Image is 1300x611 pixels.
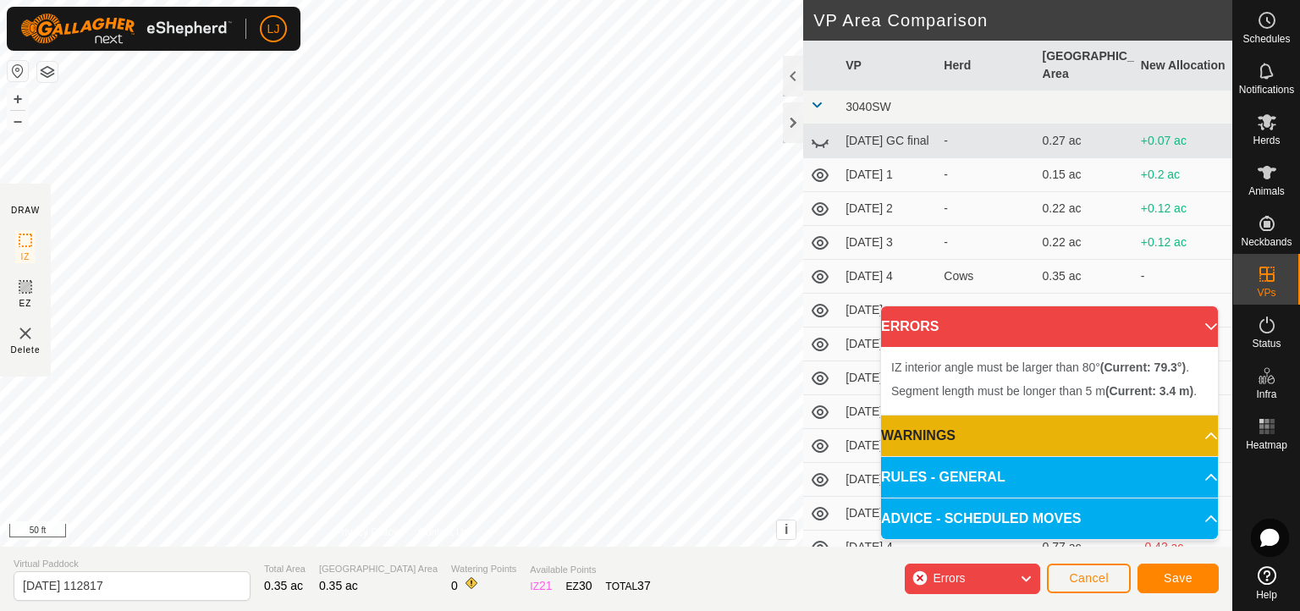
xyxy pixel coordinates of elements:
th: Herd [937,41,1035,91]
button: – [8,111,28,131]
span: RULES - GENERAL [881,467,1005,487]
button: Cancel [1047,564,1131,593]
div: - [944,234,1028,251]
th: New Allocation [1134,41,1232,91]
div: TOTAL [606,577,651,595]
span: ADVICE - SCHEDULED MOVES [881,509,1081,529]
span: VPs [1257,288,1275,298]
td: 0.22 ac [1036,192,1134,226]
span: Help [1256,590,1277,600]
td: -0.12 ac [1134,294,1232,328]
td: 0.47 ac [1036,294,1134,328]
td: [DATE] 3 [839,226,937,260]
td: - [1134,260,1232,294]
span: Segment length must be longer than 5 m . [891,384,1197,398]
div: DRAW [11,204,40,217]
button: Save [1137,564,1219,593]
td: [DATE] 2 [839,192,937,226]
td: 0.35 ac [1036,260,1134,294]
div: - [944,166,1028,184]
span: 37 [637,579,651,592]
span: Save [1164,571,1193,585]
span: ERRORS [881,317,939,337]
p-accordion-header: ERRORS [881,306,1218,347]
td: [DATE] 1 [839,294,937,328]
td: +0.12 ac [1134,192,1232,226]
span: Schedules [1242,34,1290,44]
td: [DATE] GC final [839,124,937,158]
button: i [777,520,796,539]
span: Watering Points [451,562,516,576]
a: Contact Us [418,525,468,540]
p-accordion-content: ERRORS [881,347,1218,415]
td: 0.22 ac [1036,226,1134,260]
a: Privacy Policy [335,525,399,540]
td: [DATE] 3 [839,497,937,531]
td: [DATE] 1 [839,429,937,463]
div: EZ [566,577,592,595]
div: - [944,301,1028,319]
span: Herds [1253,135,1280,146]
div: - [944,200,1028,217]
button: Reset Map [8,61,28,81]
td: [DATE] 4 [839,395,937,429]
span: Notifications [1239,85,1294,95]
span: [GEOGRAPHIC_DATA] Area [319,562,438,576]
td: 0.27 ac [1036,124,1134,158]
td: [DATE] 4 [839,260,937,294]
span: Neckbands [1241,237,1292,247]
a: Help [1233,559,1300,607]
button: Map Layers [37,62,58,82]
span: Errors [933,571,965,585]
th: VP [839,41,937,91]
span: i [785,522,788,537]
span: Available Points [530,563,650,577]
td: [DATE] 4 [839,531,937,564]
span: Total Area [264,562,306,576]
span: Animals [1248,186,1285,196]
b: (Current: 79.3°) [1100,361,1186,374]
b: (Current: 3.4 m) [1105,384,1193,398]
img: VP [15,323,36,344]
span: 0 [451,579,458,592]
td: 0.15 ac [1036,158,1134,192]
p-accordion-header: RULES - GENERAL [881,457,1218,498]
div: - [944,132,1028,150]
span: LJ [267,20,280,38]
span: IZ [21,250,30,263]
span: IZ interior angle must be larger than 80° . [891,361,1189,374]
img: Gallagher Logo [20,14,232,44]
span: Virtual Paddock [14,557,251,571]
span: Delete [11,344,41,356]
td: [DATE] 2 [839,328,937,361]
span: WARNINGS [881,426,956,446]
span: Cancel [1069,571,1109,585]
span: Heatmap [1246,440,1287,450]
span: 0.35 ac [264,579,303,592]
span: Status [1252,339,1281,349]
td: +0.12 ac [1134,226,1232,260]
span: 21 [539,579,553,592]
span: Infra [1256,389,1276,399]
th: [GEOGRAPHIC_DATA] Area [1036,41,1134,91]
td: [DATE] 3 [839,361,937,395]
td: +0.07 ac [1134,124,1232,158]
button: + [8,89,28,109]
h2: VP Area Comparison [813,10,1232,30]
p-accordion-header: WARNINGS [881,416,1218,456]
p-accordion-header: ADVICE - SCHEDULED MOVES [881,498,1218,539]
span: EZ [19,297,32,310]
div: IZ [530,577,552,595]
td: [DATE] 1 [839,158,937,192]
span: 0.35 ac [319,579,358,592]
span: 30 [579,579,592,592]
div: Cows [944,267,1028,285]
td: [DATE] 2 [839,463,937,497]
span: 3040SW [846,100,891,113]
td: +0.2 ac [1134,158,1232,192]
